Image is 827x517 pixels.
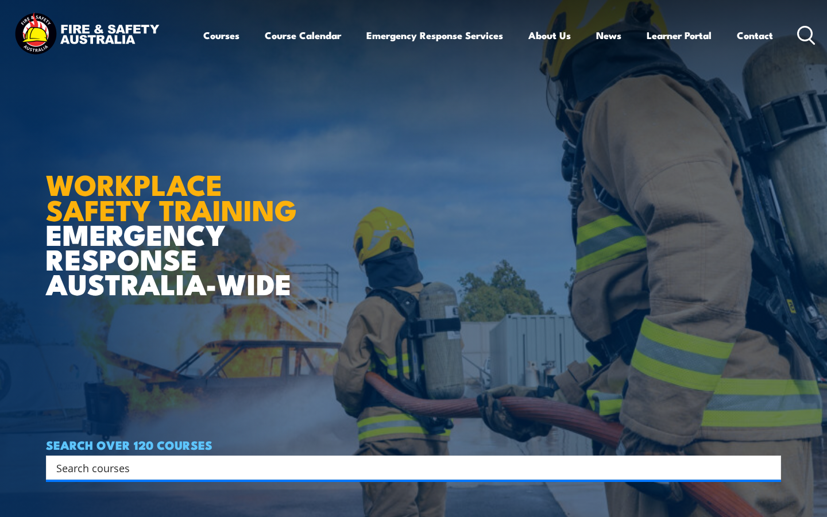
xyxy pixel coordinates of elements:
a: Courses [203,20,239,51]
a: About Us [528,20,571,51]
a: Emergency Response Services [366,20,503,51]
h4: SEARCH OVER 120 COURSES [46,438,781,451]
a: Learner Portal [647,20,712,51]
a: Course Calendar [265,20,341,51]
form: Search form [59,460,758,476]
h1: EMERGENCY RESPONSE AUSTRALIA-WIDE [46,142,327,295]
a: Contact [737,20,773,51]
strong: WORKPLACE SAFETY TRAINING [46,161,297,230]
a: News [596,20,621,51]
button: Search magnifier button [761,460,777,476]
input: Search input [56,459,756,476]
